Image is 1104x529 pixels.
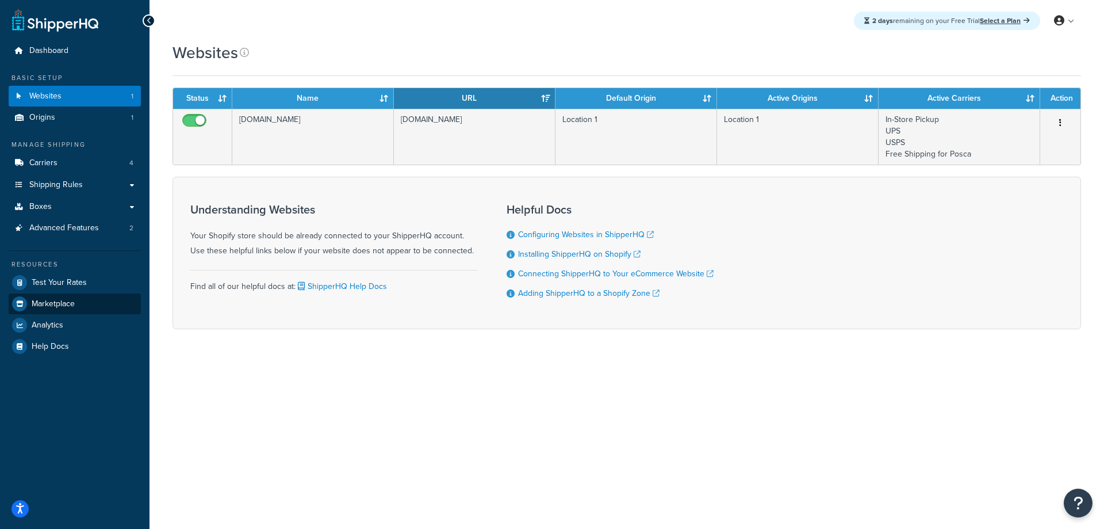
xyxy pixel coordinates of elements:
[717,109,879,165] td: Location 1
[29,223,99,233] span: Advanced Features
[29,158,57,168] span: Carriers
[518,287,660,299] a: Adding ShipperHQ to a Shopify Zone
[190,203,478,258] div: Your Shopify store should be already connected to your ShipperHQ account. Use these helpful links...
[131,113,133,123] span: 1
[854,12,1040,30] div: remaining on your Free Trial
[32,278,87,288] span: Test Your Rates
[518,229,654,241] a: Configuring Websites in ShipperHQ
[9,40,141,62] a: Dashboard
[129,158,133,168] span: 4
[173,88,232,109] th: Status: activate to sort column ascending
[296,280,387,292] a: ShipperHQ Help Docs
[9,140,141,150] div: Manage Shipping
[9,86,141,107] a: Websites 1
[232,109,394,165] td: [DOMAIN_NAME]
[879,88,1040,109] th: Active Carriers: activate to sort column ascending
[9,107,141,128] li: Origins
[980,16,1030,26] a: Select a Plan
[131,92,133,101] span: 1
[9,260,141,269] div: Resources
[507,203,714,216] h3: Helpful Docs
[1064,489,1092,517] button: Open Resource Center
[29,113,55,123] span: Origins
[190,203,478,216] h3: Understanding Websites
[32,299,75,309] span: Marketplace
[872,16,893,26] strong: 2 days
[555,109,717,165] td: Location 1
[232,88,394,109] th: Name: activate to sort column ascending
[9,336,141,357] a: Help Docs
[1040,88,1080,109] th: Action
[9,73,141,83] div: Basic Setup
[9,294,141,314] a: Marketplace
[518,268,714,280] a: Connecting ShipperHQ to Your eCommerce Website
[29,180,83,190] span: Shipping Rules
[394,88,555,109] th: URL: activate to sort column ascending
[879,109,1040,165] td: In-Store Pickup UPS USPS Free Shipping for Posca
[29,46,68,56] span: Dashboard
[29,202,52,212] span: Boxes
[32,321,63,330] span: Analytics
[29,92,62,101] span: Websites
[190,270,478,294] div: Find all of our helpful docs at:
[555,88,717,109] th: Default Origin: activate to sort column ascending
[9,174,141,196] a: Shipping Rules
[394,109,555,165] td: [DOMAIN_NAME]
[9,153,141,174] li: Carriers
[9,86,141,107] li: Websites
[9,196,141,218] a: Boxes
[9,153,141,174] a: Carriers 4
[9,218,141,239] a: Advanced Features 2
[12,9,98,32] a: ShipperHQ Home
[172,41,238,64] h1: Websites
[9,218,141,239] li: Advanced Features
[9,315,141,336] a: Analytics
[717,88,879,109] th: Active Origins: activate to sort column ascending
[9,107,141,128] a: Origins 1
[518,248,641,260] a: Installing ShipperHQ on Shopify
[129,223,133,233] span: 2
[32,342,69,352] span: Help Docs
[9,272,141,293] a: Test Your Rates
